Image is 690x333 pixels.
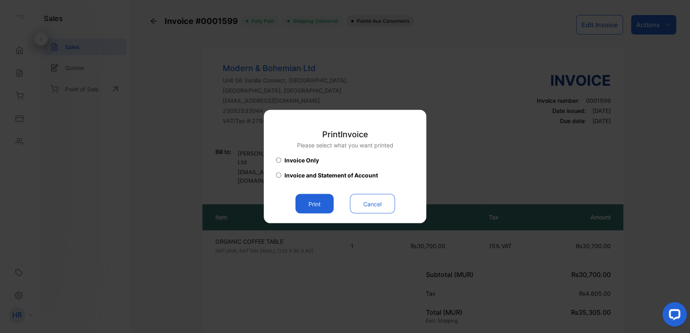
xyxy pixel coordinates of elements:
[350,194,395,214] button: Cancel
[297,128,393,141] p: Print Invoice
[297,141,393,149] p: Please select what you want printed
[295,194,334,214] button: Print
[284,171,378,179] span: Invoice and Statement of Account
[656,299,690,333] iframe: LiveChat chat widget
[284,156,319,164] span: Invoice Only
